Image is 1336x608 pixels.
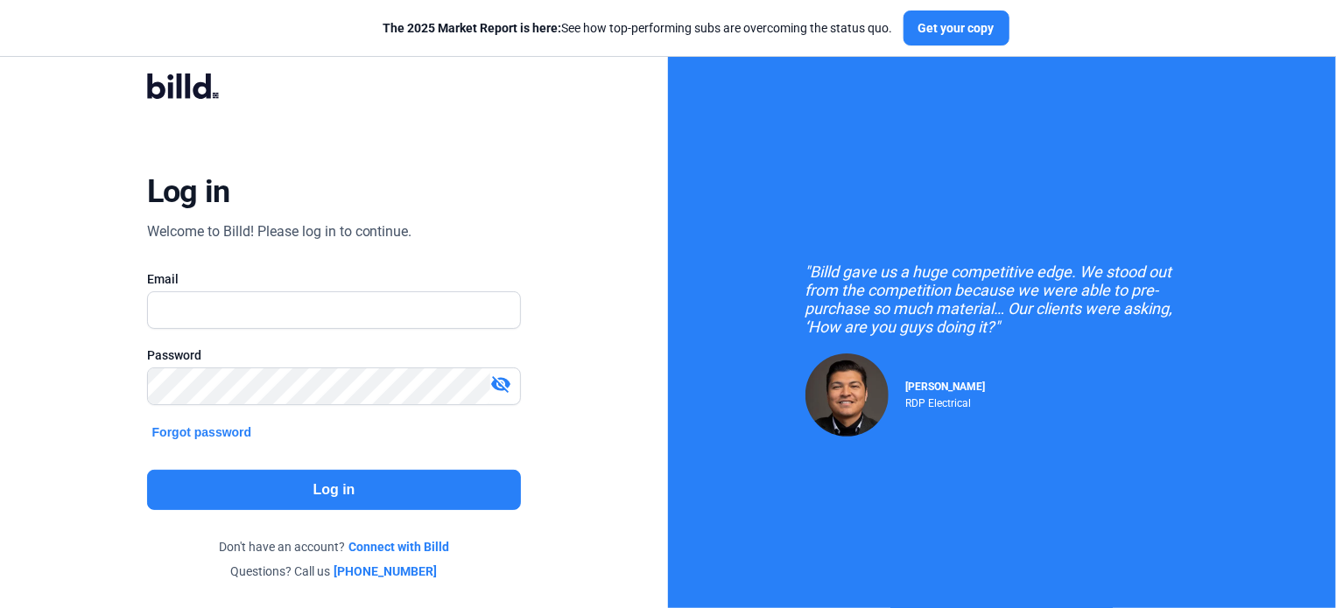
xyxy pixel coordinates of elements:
[383,21,562,35] span: The 2025 Market Report is here:
[147,423,257,442] button: Forgot password
[490,374,511,395] mat-icon: visibility_off
[147,470,522,510] button: Log in
[147,538,522,556] div: Don't have an account?
[805,353,889,437] img: Raul Pacheco
[906,381,986,393] span: [PERSON_NAME]
[383,19,893,37] div: See how top-performing subs are overcoming the status quo.
[904,10,1009,45] button: Get your copy
[348,538,449,556] a: Connect with Billd
[147,172,230,211] div: Log in
[147,346,522,364] div: Password
[147,270,522,288] div: Email
[147,221,412,242] div: Welcome to Billd! Please log in to continue.
[906,393,986,409] div: RDP Electrical
[805,262,1199,336] div: "Billd gave us a huge competitive edge. We stood out from the competition because we were able to...
[147,563,522,580] div: Questions? Call us
[334,563,438,580] a: [PHONE_NUMBER]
